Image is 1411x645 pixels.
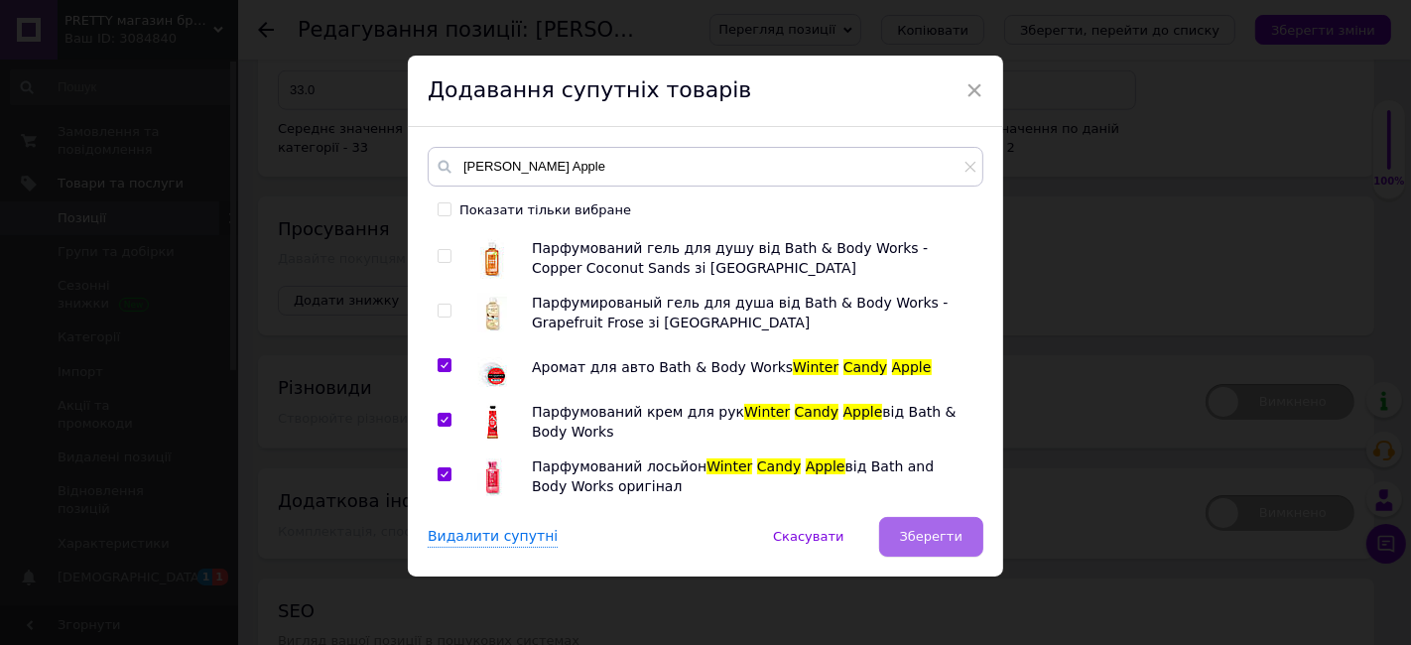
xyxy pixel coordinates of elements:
p: Аромат веселой ягодной смеси красного яблока, лепестков зимней розы и свежей корицы [20,74,757,95]
div: Показати тільки вибране [459,201,631,219]
span: Скасувати [773,529,843,544]
input: Пошук за товарами та послугами [428,147,983,187]
span: від Bath & Body Works [532,404,957,440]
img: Аромат для авто Bath & Body Works Winter Candy Apple [478,349,507,387]
span: Парфумований крем для рук [532,404,744,420]
span: Зберегти [900,529,962,544]
body: Редактор, 99F444A9-76EC-4424-8F65-D545F6177E78 [20,20,757,191]
span: Winter [744,404,790,420]
span: Candy [795,404,838,420]
span: Аромат для авто Bath & Body Works [532,359,793,375]
p: Свеча сделана из натуральных эфирных масел Имеют хороший аромат, наполняет комнату Превосходное к... [20,107,757,190]
span: Парфумированый гель для душа від Bath & Body Works - Grapefruit Frose зі [GEOGRAPHIC_DATA] [532,295,949,330]
span: Додавання супутніх товарів [428,77,751,102]
img: Парфумований крем для рук Winter Candy Apple від Bath & Body Works [478,403,507,442]
span: Парфумований гель для душу від Bath & Body Works - Copper Coconut Sands зі [GEOGRAPHIC_DATA] [532,240,928,276]
img: Парфумований лосьйон Winter Candy Apple від Bath and Body Works оригінал [478,458,507,496]
span: Парфумований лосьйон [532,458,706,474]
button: Скасувати [752,517,864,557]
span: Candy [843,359,887,375]
p: Ароматизированная свеча Bath & Body Works напомнить замечательным ароматом ваш дом, создав уютную... [20,20,757,62]
span: Candy [757,458,801,474]
span: Winter [793,359,838,375]
span: Apple [892,359,932,375]
span: Apple [806,458,845,474]
span: Winter [706,458,752,474]
img: Парфумированый гель для душа від Bath & Body Works - Grapefruit Frose зі США [478,294,507,332]
span: від Bath and Body Works оригінал [532,458,934,494]
img: Парфумований гель для душу від Bath & Body Works - Copper Coconut Sands зі США [472,239,512,279]
span: × [965,73,983,107]
div: Видалити супутні [428,527,558,548]
button: Зберегти [879,517,983,557]
span: Apple [843,404,883,420]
